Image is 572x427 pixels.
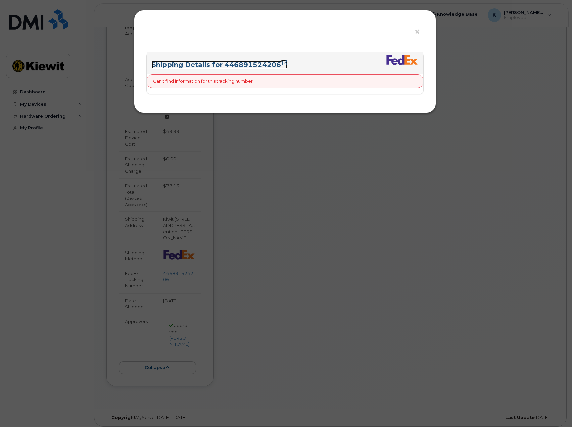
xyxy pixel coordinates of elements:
a: Shipping Details for 446891524206 [152,61,287,69]
img: fedex-bc01427081be8802e1fb5a1adb1132915e58a0589d7a9405a0dcbe1127be6add.png [386,55,418,65]
button: × [414,27,424,37]
span: × [414,26,420,38]
iframe: Messenger Launcher [543,398,567,422]
p: Can't find information for this tracking number. [153,78,254,84]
